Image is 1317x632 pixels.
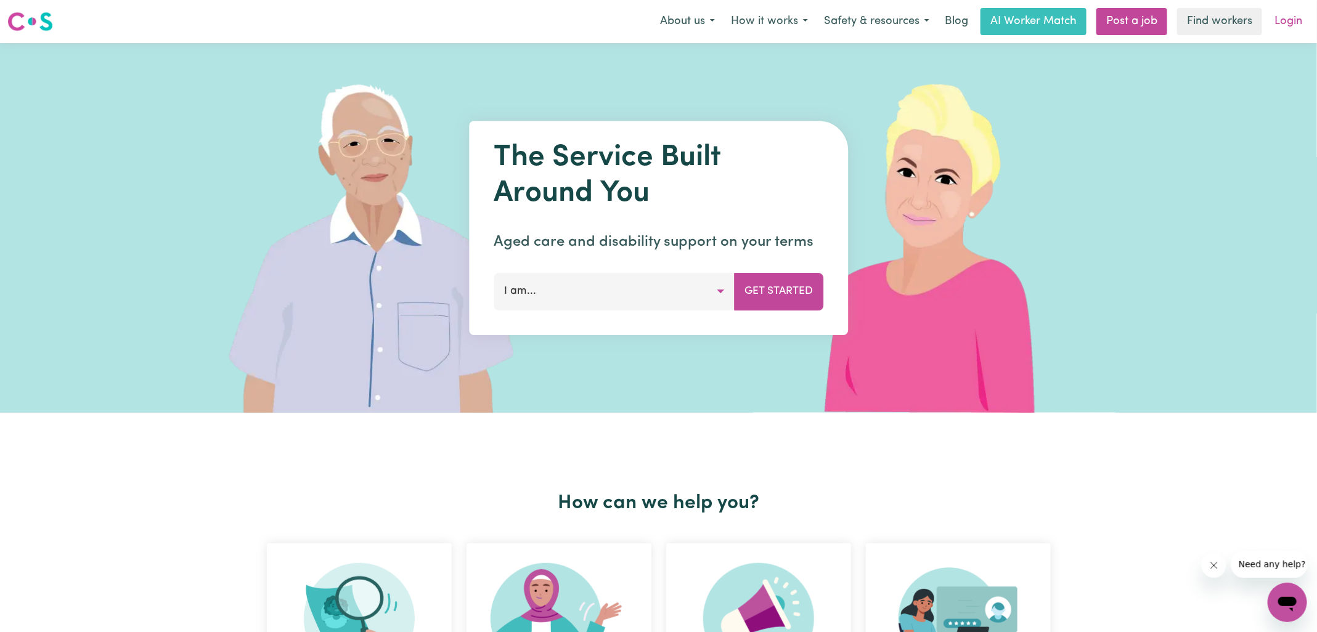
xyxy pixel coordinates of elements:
p: Aged care and disability support on your terms [494,231,823,253]
button: I am... [494,273,735,310]
button: How it works [723,9,816,34]
iframe: Message from company [1231,551,1307,578]
iframe: Button to launch messaging window [1268,583,1307,622]
h2: How can we help you? [259,492,1058,515]
a: Login [1267,8,1310,35]
img: Careseekers logo [7,10,53,33]
a: Blog [937,8,976,35]
button: About us [652,9,723,34]
h1: The Service Built Around You [494,140,823,211]
button: Get Started [734,273,823,310]
a: AI Worker Match [981,8,1087,35]
a: Find workers [1177,8,1262,35]
button: Safety & resources [816,9,937,34]
a: Careseekers logo [7,7,53,36]
iframe: Close message [1202,553,1226,578]
a: Post a job [1096,8,1167,35]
